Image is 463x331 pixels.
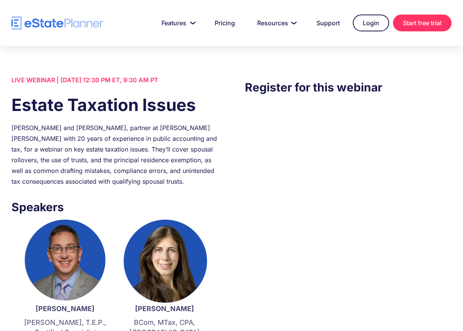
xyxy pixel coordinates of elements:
h3: Speakers [11,198,218,216]
h1: Estate Taxation Issues [11,93,218,117]
a: Support [307,15,349,31]
a: Login [353,15,389,31]
h3: Register for this webinar [245,78,452,96]
iframe: Form 0 [245,111,452,241]
a: home [11,16,103,30]
a: Features [152,15,202,31]
div: [PERSON_NAME] and [PERSON_NAME], partner at [PERSON_NAME] [PERSON_NAME] with 20 years of experien... [11,122,218,187]
div: LIVE WEBINAR | [DATE] 12:30 PM ET, 9:30 AM PT [11,75,218,85]
strong: [PERSON_NAME] [135,305,194,313]
strong: [PERSON_NAME] [36,305,95,313]
a: Resources [248,15,303,31]
a: Start free trial [393,15,452,31]
a: Pricing [205,15,244,31]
